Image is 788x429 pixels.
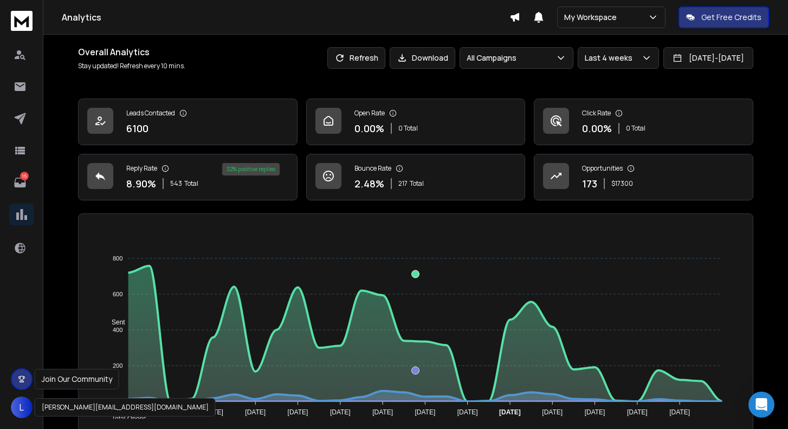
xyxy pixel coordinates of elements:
a: Bounce Rate2.48%217Total [306,154,526,200]
tspan: 600 [113,291,122,297]
p: 0.00 % [354,121,384,136]
tspan: [DATE] [670,408,690,416]
h1: Overall Analytics [78,45,185,58]
p: All Campaigns [467,53,521,63]
tspan: [DATE] [542,408,563,416]
tspan: [DATE] [203,408,223,416]
a: Leads Contacted6100 [78,99,298,145]
button: L [11,396,33,418]
tspan: [DATE] [288,408,308,416]
a: Click Rate0.00%0 Total [534,99,753,145]
div: Open Intercom Messenger [748,392,774,418]
div: Join Our Community [35,369,119,389]
p: 15 [20,172,29,180]
a: Opportunities173$17300 [534,154,753,200]
p: 8.90 % [126,176,156,191]
tspan: [DATE] [246,408,266,416]
p: Open Rate [354,109,385,118]
p: Opportunities [582,164,623,173]
a: Open Rate0.00%0 Total [306,99,526,145]
tspan: [DATE] [415,408,436,416]
span: Total [184,179,198,188]
p: Bounce Rate [354,164,391,173]
tspan: 200 [113,362,122,369]
p: 173 [582,176,597,191]
img: logo [11,11,33,31]
p: Last 4 weeks [585,53,637,63]
a: 15 [9,172,31,193]
div: 32 % positive replies [222,163,280,175]
button: Download [390,47,455,69]
tspan: [DATE] [627,408,648,416]
tspan: 400 [113,327,122,333]
p: Refresh [350,53,378,63]
p: Click Rate [582,109,611,118]
p: My Workspace [564,12,621,23]
p: Download [412,53,448,63]
p: 0.00 % [582,121,612,136]
span: Total [410,179,424,188]
p: Leads Contacted [126,109,175,118]
p: 0 Total [626,124,645,133]
button: Get Free Credits [679,6,769,28]
button: [DATE]-[DATE] [663,47,753,69]
tspan: [DATE] [499,408,521,416]
p: Reply Rate [126,164,157,173]
h1: Analytics [62,11,509,24]
div: [PERSON_NAME][EMAIL_ADDRESS][DOMAIN_NAME] [35,398,216,417]
span: 543 [170,179,182,188]
p: 0 Total [398,124,418,133]
tspan: [DATE] [372,408,393,416]
button: Refresh [327,47,385,69]
p: 2.48 % [354,176,384,191]
tspan: [DATE] [330,408,351,416]
p: Stay updated! Refresh every 10 mins. [78,62,185,70]
span: 217 [398,179,408,188]
tspan: [DATE] [457,408,478,416]
a: Reply Rate8.90%543Total32% positive replies [78,154,298,200]
tspan: [DATE] [585,408,605,416]
tspan: 800 [113,255,122,262]
p: Get Free Credits [701,12,761,23]
span: Sent [104,318,125,326]
p: $ 17300 [611,179,633,188]
p: 6100 [126,121,148,136]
